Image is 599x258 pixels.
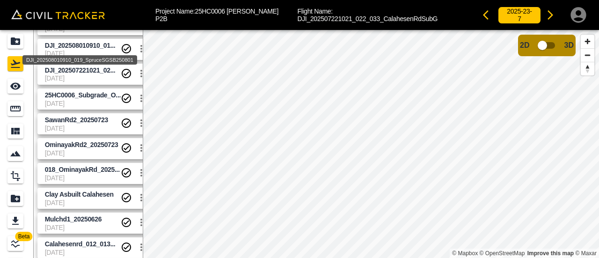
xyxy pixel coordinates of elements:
[143,30,599,258] canvas: Map
[575,250,597,257] a: Maxar
[452,250,478,257] a: Mapbox
[480,250,525,257] a: OpenStreetMap
[520,41,529,50] span: 2D
[564,41,574,50] span: 3D
[498,7,541,24] button: 2025-23-7
[581,35,594,48] button: Zoom in
[297,15,438,22] span: DJI_202507221021_022_033_CalahesenRdSubG
[22,55,137,65] div: DJI_202508010910_019_SpruceSGSB250801
[155,7,290,23] p: Project Name: 25HC0006 [PERSON_NAME] P2B
[527,250,574,257] a: Map feedback
[581,62,594,75] button: Reset bearing to north
[581,48,594,62] button: Zoom out
[297,7,472,23] p: Flight Name:
[11,9,105,19] img: Civil Tracker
